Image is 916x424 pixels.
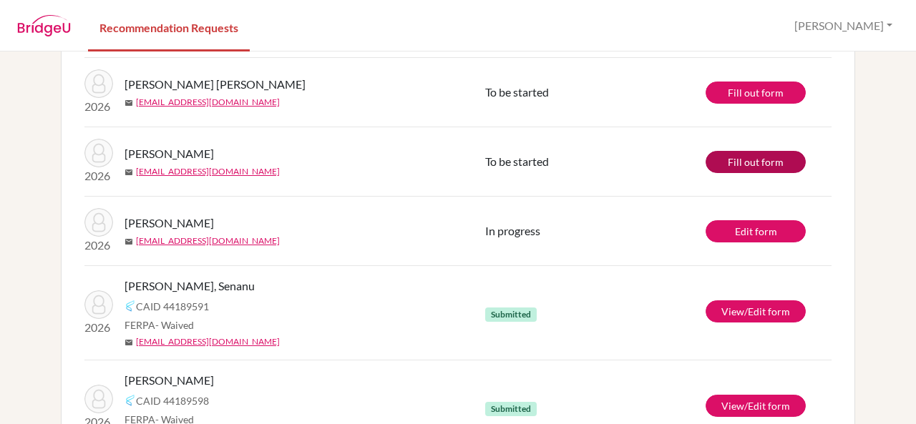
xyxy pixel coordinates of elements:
[136,235,280,247] a: [EMAIL_ADDRESS][DOMAIN_NAME]
[485,307,537,322] span: Submitted
[485,224,540,237] span: In progress
[125,300,136,312] img: Common App logo
[88,2,250,51] a: Recommendation Requests
[125,237,133,246] span: mail
[125,338,133,347] span: mail
[84,385,113,413] img: Lalwani, Aleesha Prakash
[136,335,280,348] a: [EMAIL_ADDRESS][DOMAIN_NAME]
[706,300,806,322] a: View/Edit form
[136,96,280,109] a: [EMAIL_ADDRESS][DOMAIN_NAME]
[84,167,113,184] p: 2026
[485,85,549,99] span: To be started
[125,168,133,177] span: mail
[84,69,113,98] img: Appiah-Pinkrah, Hannes Kwabena Akowuah
[125,317,194,332] span: FERPA
[485,154,549,168] span: To be started
[125,277,255,295] span: [PERSON_NAME], Senanu
[125,372,214,389] span: [PERSON_NAME]
[84,139,113,167] img: Nwarueze, Deborah Oluchi
[706,151,806,173] a: Fill out form
[84,208,113,237] img: Kroma, Christine
[155,319,194,331] span: - Waived
[788,12,899,39] button: [PERSON_NAME]
[125,145,214,162] span: [PERSON_NAME]
[706,220,806,242] a: Edit form
[485,402,537,416] span: Submitted
[706,395,806,417] a: View/Edit form
[17,15,71,36] img: BridgeU logo
[84,319,113,336] p: 2026
[136,165,280,178] a: [EMAIL_ADDRESS][DOMAIN_NAME]
[125,395,136,406] img: Common App logo
[136,393,209,408] span: CAID 44189598
[125,215,214,232] span: [PERSON_NAME]
[84,290,113,319] img: Ziddah, Senanu
[706,82,806,104] a: Fill out form
[84,237,113,254] p: 2026
[125,76,306,93] span: [PERSON_NAME] [PERSON_NAME]
[136,299,209,314] span: CAID 44189591
[84,98,113,115] p: 2026
[125,99,133,107] span: mail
